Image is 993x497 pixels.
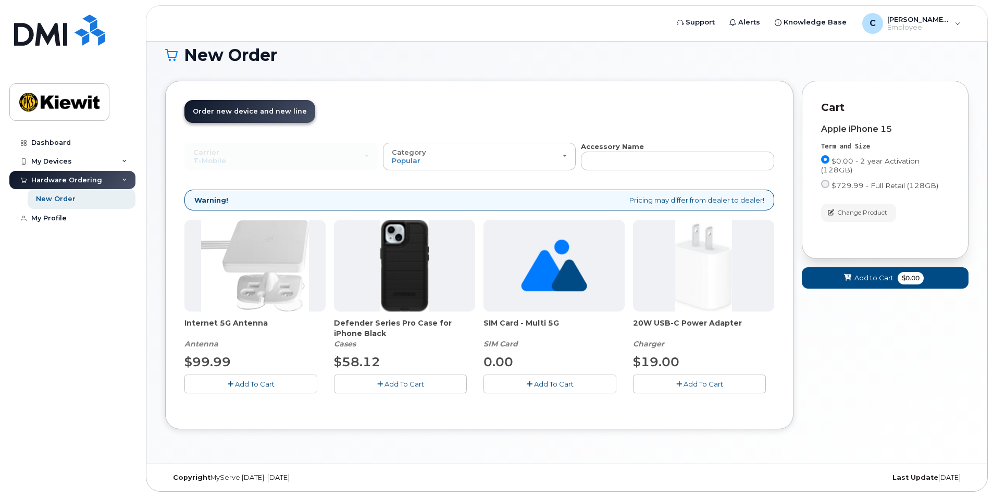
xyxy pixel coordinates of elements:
[767,12,854,33] a: Knowledge Base
[855,13,968,34] div: Cole.Jesch
[581,142,644,151] strong: Accessory Name
[831,181,938,190] span: $729.99 - Full Retail (128GB)
[633,375,766,393] button: Add To Cart
[898,272,924,284] span: $0.00
[821,180,829,188] input: $729.99 - Full Retail (128GB)
[483,318,625,339] span: SIM Card - Multi 5G
[334,339,356,349] em: Cases
[165,474,433,482] div: MyServe [DATE]–[DATE]
[633,354,679,369] span: $19.00
[633,318,774,349] div: 20W USB-C Power Adapter
[821,155,829,164] input: $0.00 - 2 year Activation (128GB)
[854,273,893,283] span: Add to Cart
[675,220,732,312] img: apple20w.jpg
[483,318,625,349] div: SIM Card - Multi 5G
[392,148,426,156] span: Category
[887,23,950,32] span: Employee
[184,375,317,393] button: Add To Cart
[633,339,664,349] em: Charger
[821,204,896,222] button: Change Product
[235,380,275,388] span: Add To Cart
[738,17,760,28] span: Alerts
[686,17,715,28] span: Support
[384,380,424,388] span: Add To Cart
[334,375,467,393] button: Add To Cart
[194,195,228,205] strong: Warning!
[633,318,774,339] span: 20W USB-C Power Adapter
[184,354,231,369] span: $99.99
[534,380,574,388] span: Add To Cart
[821,100,949,115] p: Cart
[669,12,722,33] a: Support
[722,12,767,33] a: Alerts
[784,17,847,28] span: Knowledge Base
[201,220,309,312] img: TMobile_5G_Ant.png
[380,220,429,312] img: defenderiphone14.png
[821,157,920,174] span: $0.00 - 2 year Activation (128GB)
[184,339,218,349] em: Antenna
[701,474,969,482] div: [DATE]
[334,354,380,369] span: $58.12
[837,208,887,217] span: Change Product
[802,267,969,289] button: Add to Cart $0.00
[948,452,985,489] iframe: Messenger Launcher
[684,380,723,388] span: Add To Cart
[870,17,876,30] span: C
[173,474,210,481] strong: Copyright
[334,318,475,349] div: Defender Series Pro Case for iPhone Black
[483,375,616,393] button: Add To Cart
[392,156,420,165] span: Popular
[521,220,587,312] img: no_image_found-2caef05468ed5679b831cfe6fc140e25e0c280774317ffc20a367ab7fd17291e.png
[821,125,949,134] div: Apple iPhone 15
[193,107,307,115] span: Order new device and new line
[892,474,938,481] strong: Last Update
[821,142,949,151] div: Term and Size
[334,318,475,339] span: Defender Series Pro Case for iPhone Black
[383,143,576,170] button: Category Popular
[483,354,513,369] span: 0.00
[184,190,774,211] div: Pricing may differ from dealer to dealer!
[184,318,326,339] span: Internet 5G Antenna
[165,46,969,64] h1: New Order
[483,339,518,349] em: SIM Card
[184,318,326,349] div: Internet 5G Antenna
